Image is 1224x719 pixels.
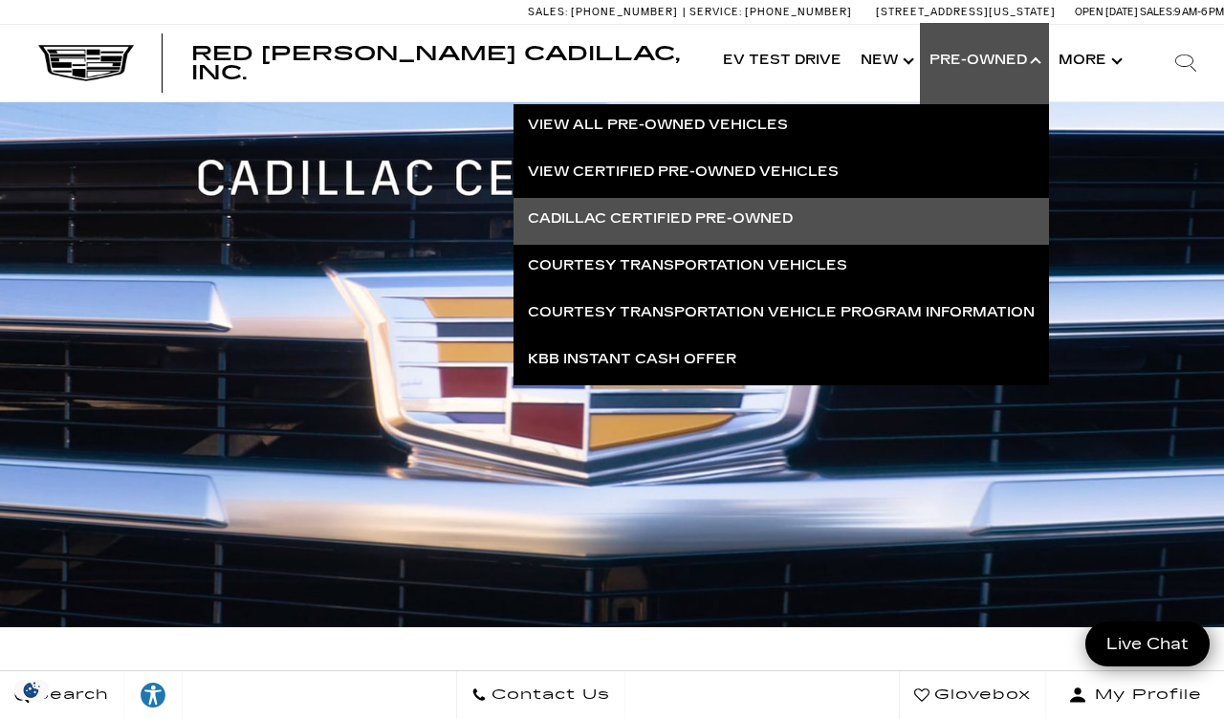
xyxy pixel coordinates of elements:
span: Glovebox [929,682,1031,708]
span: Sales: [1140,6,1174,18]
span: Search [30,682,109,708]
a: Contact Us [456,671,625,719]
span: Live Chat [1097,633,1198,655]
a: Sales: [PHONE_NUMBER] [528,7,683,17]
button: Open user profile menu [1046,671,1224,719]
span: Service: [689,6,742,18]
a: Live Chat [1085,621,1210,666]
a: View Certified Pre-Owned Vehicles [514,151,1049,193]
a: Red [PERSON_NAME] Cadillac, Inc. [191,44,694,82]
a: EV Test Drive [713,23,851,99]
a: Service: [PHONE_NUMBER] [683,7,857,17]
span: [PHONE_NUMBER] [745,6,852,18]
div: Search [1147,25,1224,101]
span: Red [PERSON_NAME] Cadillac, Inc. [191,42,680,84]
a: Courtesy Transportation Vehicles [514,245,1049,287]
a: Explore your accessibility options [124,671,183,719]
span: 9 AM-6 PM [1174,6,1224,18]
a: New [851,23,920,99]
img: Opt-Out Icon [10,680,54,700]
span: Contact Us [487,682,610,708]
a: [STREET_ADDRESS][US_STATE] [876,6,1056,18]
section: Click to Open Cookie Consent Modal [10,680,54,700]
span: Open [DATE] [1075,6,1138,18]
img: Cadillac Dark Logo with Cadillac White Text [38,45,134,81]
a: Pre-Owned [920,23,1049,99]
span: [PHONE_NUMBER] [571,6,678,18]
a: Courtesy Transportation Vehicle Program Information [514,292,1049,334]
span: My Profile [1087,682,1202,708]
a: Glovebox [899,671,1046,719]
a: KBB Instant Cash Offer [514,338,1049,381]
div: Explore your accessibility options [124,681,182,709]
a: View All Pre-Owned Vehicles [514,104,1049,146]
button: More [1049,23,1128,99]
span: Sales: [528,6,568,18]
a: Cadillac Certified Pre-Owned [514,198,1049,240]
